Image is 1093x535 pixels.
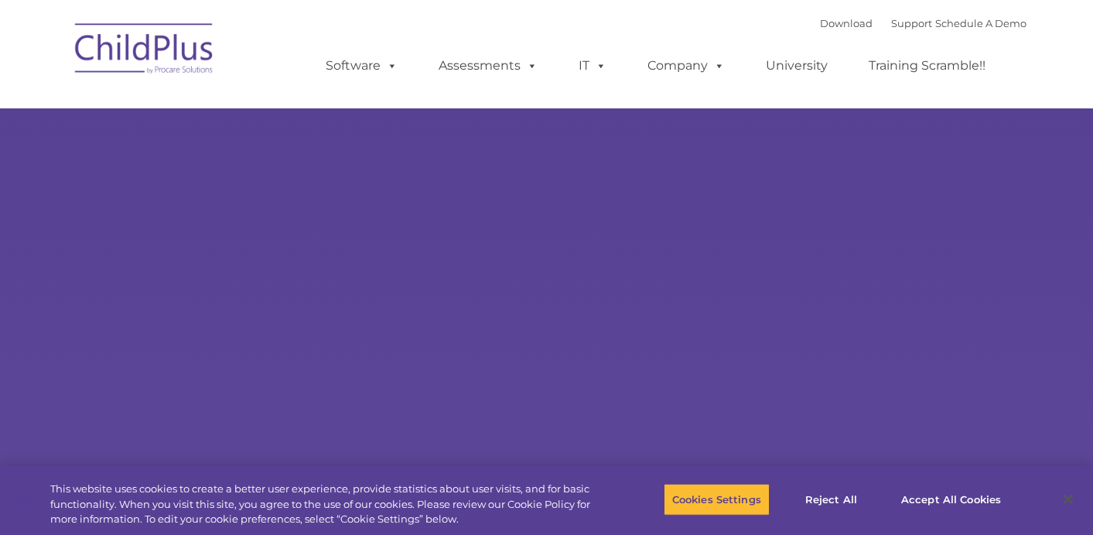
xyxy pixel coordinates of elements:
a: Schedule A Demo [935,17,1026,29]
button: Reject All [783,483,880,516]
button: Close [1051,482,1085,516]
a: IT [563,50,622,81]
font: | [820,17,1026,29]
a: Company [632,50,740,81]
div: This website uses cookies to create a better user experience, provide statistics about user visit... [50,482,601,527]
a: Support [891,17,932,29]
a: Download [820,17,873,29]
button: Cookies Settings [664,483,770,516]
a: Training Scramble!! [853,50,1001,81]
button: Accept All Cookies [893,483,1009,516]
a: University [750,50,843,81]
img: ChildPlus by Procare Solutions [67,12,222,90]
a: Assessments [423,50,553,81]
a: Software [310,50,413,81]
